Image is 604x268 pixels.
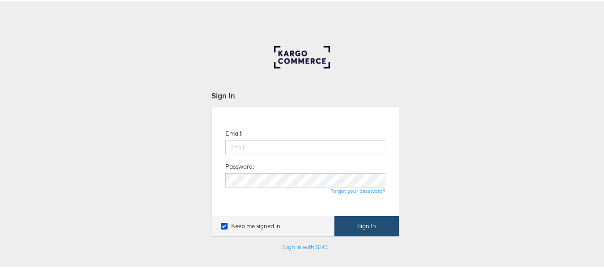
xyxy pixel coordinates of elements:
[330,186,385,193] a: Forgot your password?
[225,128,242,136] label: Email:
[225,139,385,153] input: Email
[283,242,328,250] a: Sign in with SSO
[211,89,399,99] div: Sign In
[221,221,280,229] label: Keep me signed in
[225,161,254,170] label: Password:
[334,215,399,235] button: Sign In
